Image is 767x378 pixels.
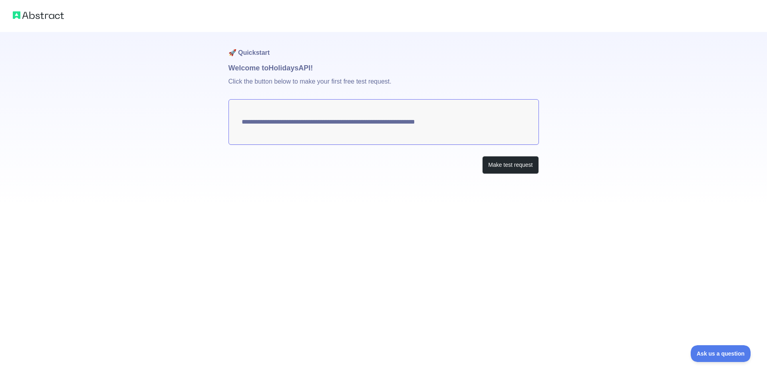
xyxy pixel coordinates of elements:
[229,62,539,74] h1: Welcome to Holidays API!
[482,156,538,174] button: Make test request
[229,32,539,62] h1: 🚀 Quickstart
[691,345,751,362] iframe: Toggle Customer Support
[229,74,539,99] p: Click the button below to make your first free test request.
[13,10,64,21] img: Abstract logo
